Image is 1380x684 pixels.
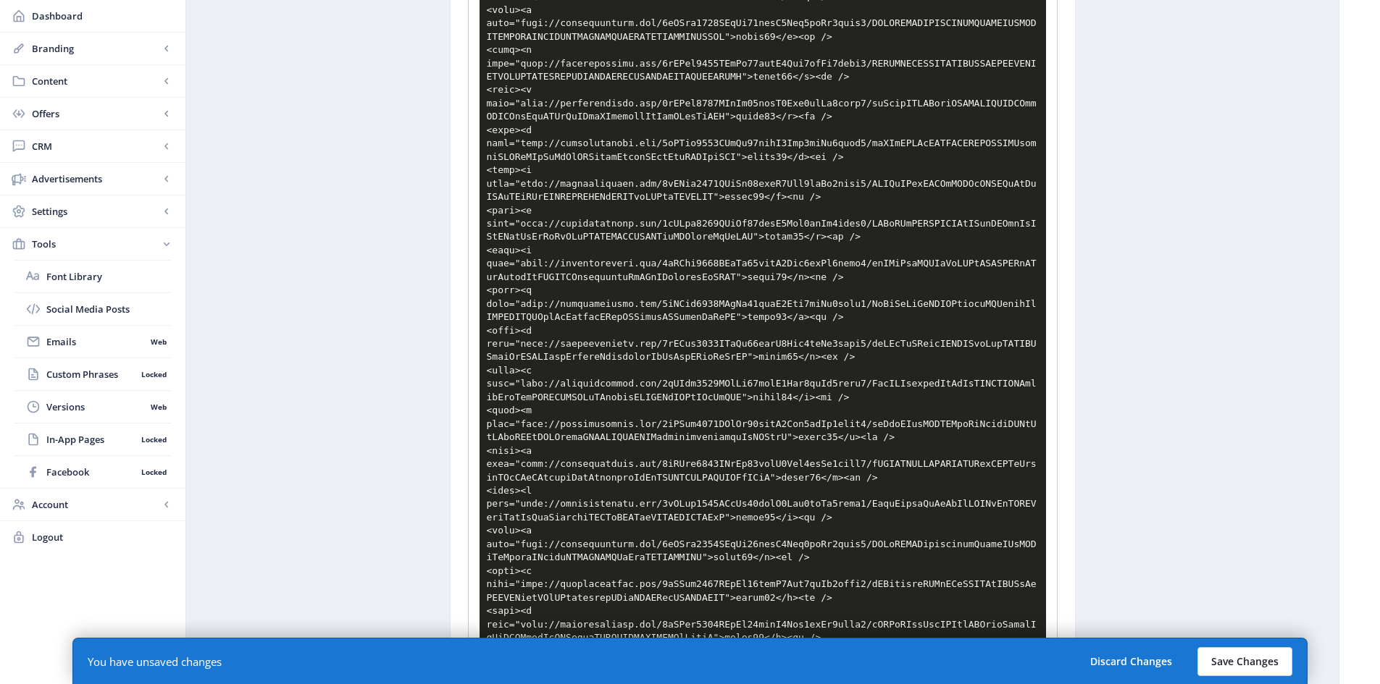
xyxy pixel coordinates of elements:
span: Emails [46,334,146,349]
a: Font Library [14,261,171,292]
nb-badge: Locked [136,465,171,479]
div: You have unsaved changes [88,654,222,669]
span: Font Library [46,269,171,284]
span: Logout [32,530,174,544]
span: CRM [32,139,159,153]
span: Tools [32,237,159,251]
button: Save Changes [1197,647,1292,676]
nb-badge: Web [146,334,171,349]
span: Settings [32,204,159,219]
span: Content [32,74,159,88]
span: Versions [46,400,146,414]
nb-badge: Locked [136,367,171,381]
span: Custom Phrases [46,367,136,381]
nb-badge: Locked [136,432,171,447]
a: In-App PagesLocked [14,423,171,455]
a: VersionsWeb [14,391,171,423]
a: FacebookLocked [14,456,171,488]
span: Offers [32,106,159,121]
span: Branding [32,41,159,56]
span: Dashboard [32,9,174,23]
a: Social Media Posts [14,293,171,325]
span: Social Media Posts [46,302,171,316]
span: In-App Pages [46,432,136,447]
span: Facebook [46,465,136,479]
nb-badge: Web [146,400,171,414]
span: Advertisements [32,172,159,186]
button: Discard Changes [1076,647,1186,676]
span: Account [32,497,159,512]
a: EmailsWeb [14,326,171,358]
a: Custom PhrasesLocked [14,358,171,390]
